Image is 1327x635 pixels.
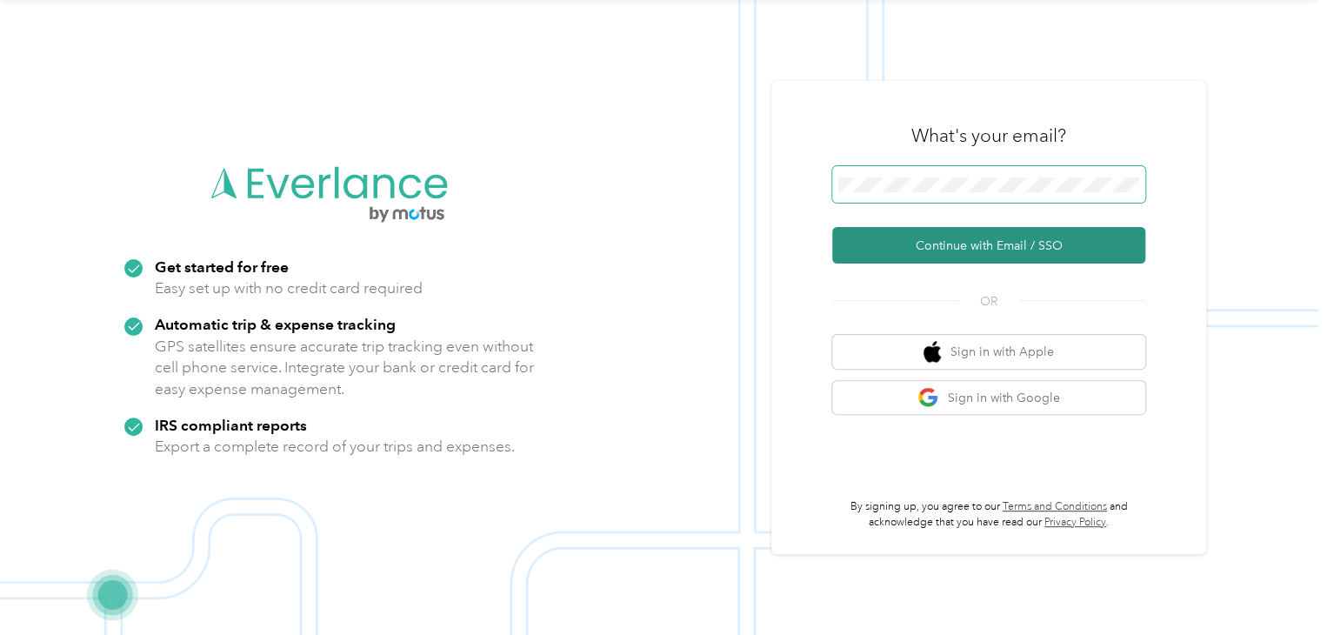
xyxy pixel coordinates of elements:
a: Privacy Policy [1044,516,1106,529]
p: GPS satellites ensure accurate trip tracking even without cell phone service. Integrate your bank... [155,336,535,400]
p: Export a complete record of your trips and expenses. [155,436,515,458]
strong: IRS compliant reports [155,416,307,434]
strong: Get started for free [155,257,289,276]
p: By signing up, you agree to our and acknowledge that you have read our . [832,499,1145,530]
img: apple logo [924,341,941,363]
button: apple logoSign in with Apple [832,335,1145,369]
button: google logoSign in with Google [832,381,1145,415]
strong: Automatic trip & expense tracking [155,315,396,333]
button: Continue with Email / SSO [832,227,1145,264]
a: Terms and Conditions [1003,500,1107,513]
span: OR [958,292,1019,311]
p: Easy set up with no credit card required [155,277,423,299]
img: google logo [917,387,939,409]
h3: What's your email? [911,124,1066,148]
